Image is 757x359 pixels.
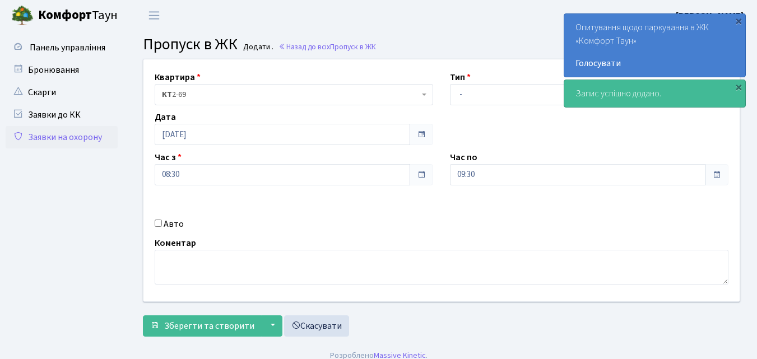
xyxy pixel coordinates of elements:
[450,151,477,164] label: Час по
[284,315,349,337] a: Скасувати
[676,9,744,22] a: [PERSON_NAME]
[140,6,168,25] button: Переключити навігацію
[11,4,34,27] img: logo.png
[143,315,262,337] button: Зберегти та створити
[450,71,471,84] label: Тип
[733,15,744,26] div: ×
[38,6,118,25] span: Таун
[564,80,745,107] div: Запис успішно додано.
[6,81,118,104] a: Скарги
[162,89,419,100] span: <b>КТ</b>&nbsp;&nbsp;&nbsp;&nbsp;2-69
[330,41,376,52] span: Пропуск в ЖК
[155,151,182,164] label: Час з
[6,104,118,126] a: Заявки до КК
[155,71,201,84] label: Квартира
[155,84,433,105] span: <b>КТ</b>&nbsp;&nbsp;&nbsp;&nbsp;2-69
[241,43,273,52] small: Додати .
[155,110,176,124] label: Дата
[164,217,184,231] label: Авто
[155,236,196,250] label: Коментар
[6,126,118,148] a: Заявки на охорону
[575,57,734,70] a: Голосувати
[162,89,172,100] b: КТ
[164,320,254,332] span: Зберегти та створити
[143,33,238,55] span: Пропуск в ЖК
[6,36,118,59] a: Панель управління
[733,81,744,92] div: ×
[278,41,376,52] a: Назад до всіхПропуск в ЖК
[38,6,92,24] b: Комфорт
[6,59,118,81] a: Бронювання
[30,41,105,54] span: Панель управління
[564,14,745,77] div: Опитування щодо паркування в ЖК «Комфорт Таун»
[676,10,744,22] b: [PERSON_NAME]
